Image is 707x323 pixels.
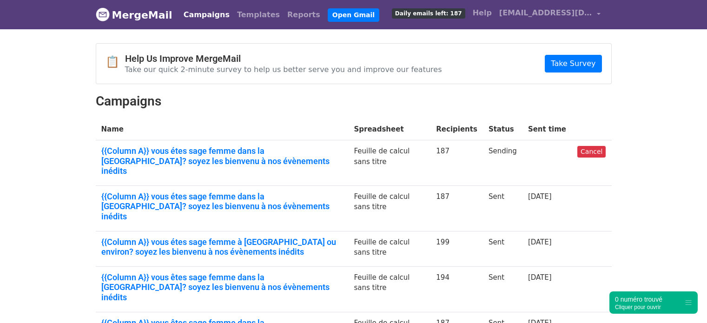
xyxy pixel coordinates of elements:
[483,140,522,186] td: Sending
[430,185,483,231] td: 187
[101,146,343,176] a: {{Column A}} vous étes sage femme dans la [GEOGRAPHIC_DATA]? soyez les bienvenu à nos évènements ...
[101,237,343,257] a: {{Column A}} vous étes sage femme à [GEOGRAPHIC_DATA] ou environ? soyez les bienvenu à nos évènem...
[430,119,483,140] th: Recipients
[392,8,465,19] span: Daily emails left: 187
[528,273,552,282] a: [DATE]
[328,8,379,22] a: Open Gmail
[180,6,233,24] a: Campaigns
[348,266,430,312] td: Feuille de calcul sans titre
[388,4,469,22] a: Daily emails left: 187
[528,238,552,246] a: [DATE]
[125,65,442,74] p: Take our quick 2-minute survey to help us better serve you and improve our features
[499,7,592,19] span: [EMAIL_ADDRESS][DOMAIN_NAME]
[348,231,430,266] td: Feuille de calcul sans titre
[496,4,604,26] a: [EMAIL_ADDRESS][DOMAIN_NAME]
[106,55,125,69] span: 📋
[125,53,442,64] h4: Help Us Improve MergeMail
[483,266,522,312] td: Sent
[96,5,172,25] a: MergeMail
[483,119,522,140] th: Status
[483,231,522,266] td: Sent
[284,6,324,24] a: Reports
[348,140,430,186] td: Feuille de calcul sans titre
[101,272,343,303] a: {{Column A}} vous êtes sage femme dans la [GEOGRAPHIC_DATA]? soyez les bienvenu à nos évènements ...
[348,119,430,140] th: Spreadsheet
[469,4,496,22] a: Help
[528,192,552,201] a: [DATE]
[483,185,522,231] td: Sent
[430,231,483,266] td: 199
[522,119,572,140] th: Sent time
[96,119,349,140] th: Name
[430,140,483,186] td: 187
[348,185,430,231] td: Feuille de calcul sans titre
[430,266,483,312] td: 194
[96,93,612,109] h2: Campaigns
[233,6,284,24] a: Templates
[101,191,343,222] a: {{Column A}} vous étes sage femme dans la [GEOGRAPHIC_DATA]? soyez les bienvenu à nos évènements ...
[96,7,110,21] img: MergeMail logo
[577,146,606,158] a: Cancel
[545,55,601,73] a: Take Survey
